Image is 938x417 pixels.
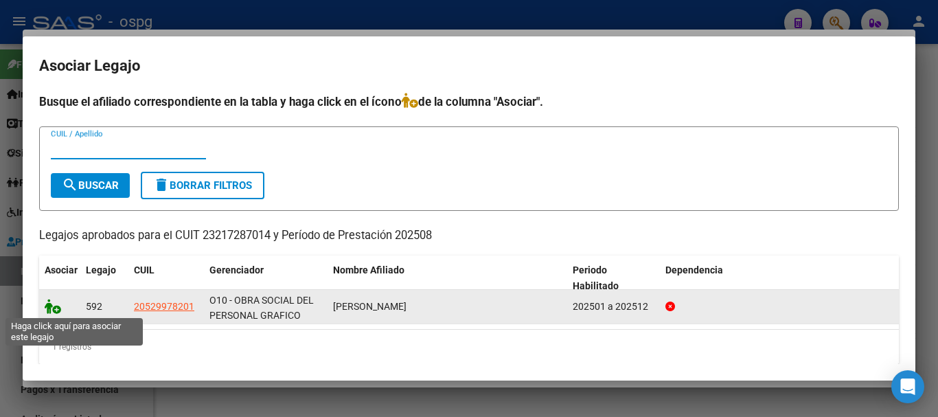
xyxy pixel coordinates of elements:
[39,93,899,111] h4: Busque el afiliado correspondiente en la tabla y haga click en el ícono de la columna "Asociar".
[153,177,170,193] mat-icon: delete
[333,264,404,275] span: Nombre Afiliado
[39,330,899,364] div: 1 registros
[45,264,78,275] span: Asociar
[209,264,264,275] span: Gerenciador
[573,264,619,291] span: Periodo Habilitado
[153,179,252,192] span: Borrar Filtros
[891,370,924,403] div: Open Intercom Messenger
[209,295,314,322] span: O10 - OBRA SOCIAL DEL PERSONAL GRAFICO
[204,256,328,301] datatable-header-cell: Gerenciador
[62,177,78,193] mat-icon: search
[567,256,660,301] datatable-header-cell: Periodo Habilitado
[80,256,128,301] datatable-header-cell: Legajo
[333,301,407,312] span: DIAZ MARIANO GABRIEL
[39,53,899,79] h2: Asociar Legajo
[39,227,899,245] p: Legajos aprobados para el CUIT 23217287014 y Período de Prestación 202508
[128,256,204,301] datatable-header-cell: CUIL
[86,264,116,275] span: Legajo
[134,301,194,312] span: 20529978201
[660,256,900,301] datatable-header-cell: Dependencia
[573,299,654,315] div: 202501 a 202512
[39,256,80,301] datatable-header-cell: Asociar
[86,301,102,312] span: 592
[62,179,119,192] span: Buscar
[328,256,567,301] datatable-header-cell: Nombre Afiliado
[134,264,155,275] span: CUIL
[51,173,130,198] button: Buscar
[141,172,264,199] button: Borrar Filtros
[665,264,723,275] span: Dependencia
